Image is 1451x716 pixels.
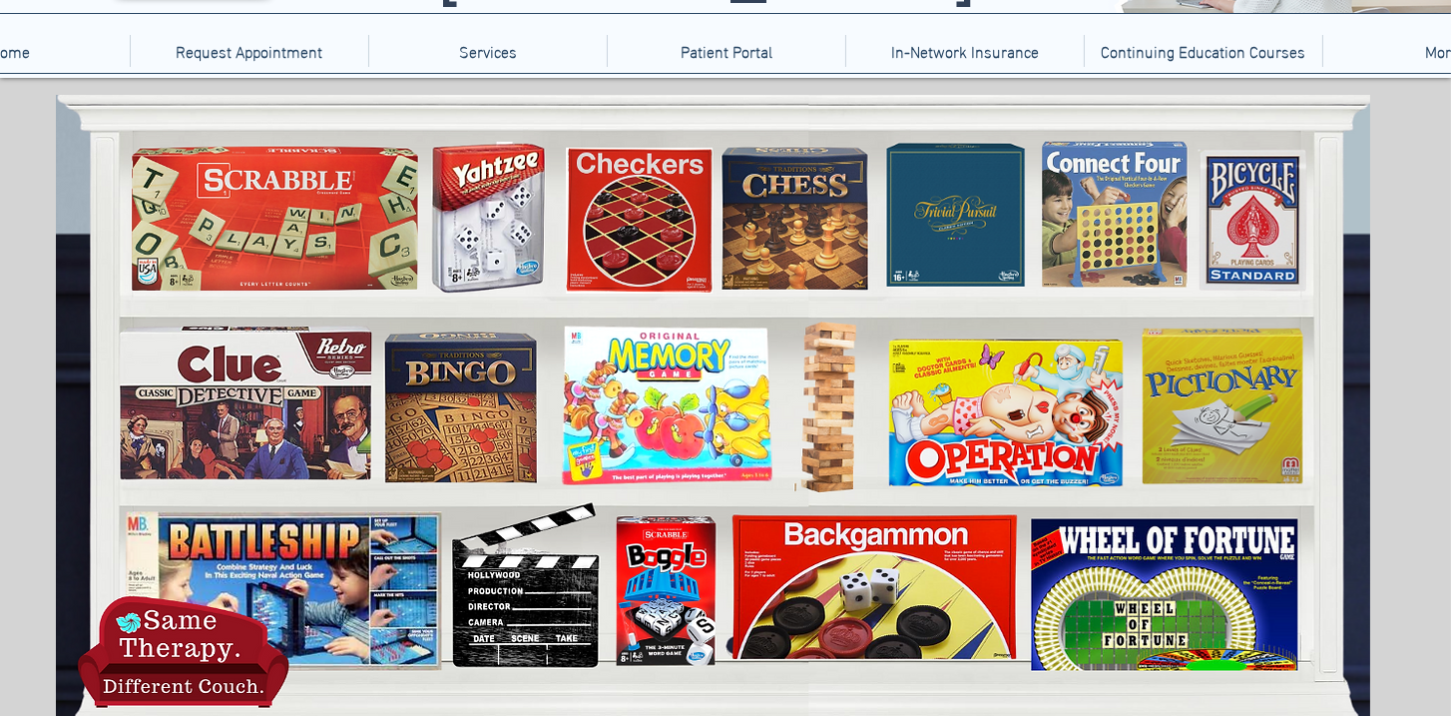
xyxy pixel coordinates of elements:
svg: Chess [725,149,859,285]
a: Request Appointment [130,35,368,67]
svg: Pictionary [1141,340,1290,485]
a: Continuing Education Courses [1084,35,1322,67]
svg: Battleship [120,523,431,666]
svg: Bingo [388,340,531,485]
svg: Trivia Pursuit [889,149,1022,285]
p: Continuing Education Courses [1092,35,1316,67]
svg: Checkers [568,149,703,285]
svg: Card Games [1202,149,1291,285]
svg: Jenga [799,328,852,485]
svg: Connect Four [1043,149,1179,285]
svg: Backgammon [729,523,1007,666]
svg: Yahtzee [434,149,538,285]
div: Services [368,35,607,67]
svg: Wheel of Fortune [1030,523,1287,666]
svg: Guess the Movie [457,523,597,666]
a: Patient Portal [607,35,845,67]
a: In-Network Insurance [845,35,1084,67]
p: Patient Portal [671,35,782,67]
p: Services [449,35,527,67]
svg: Operation [883,340,1109,485]
p: In-Network Insurance [881,35,1049,67]
p: Request Appointment [167,35,333,67]
svg: Boggle [619,523,704,666]
svg: Memory [564,340,759,485]
svg: Scrabble [131,149,407,285]
svg: Clue [122,340,363,485]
